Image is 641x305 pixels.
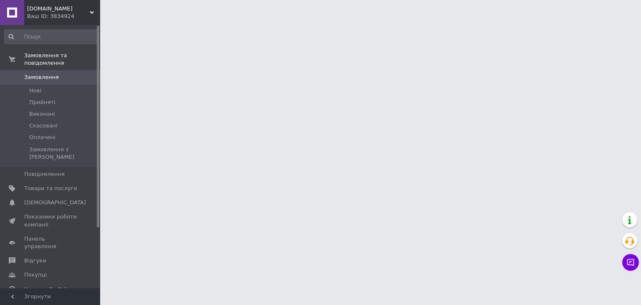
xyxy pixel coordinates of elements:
[24,257,46,264] span: Відгуки
[24,213,77,228] span: Показники роботи компанії
[29,99,55,106] span: Прийняті
[29,146,98,161] span: Замовлення з [PERSON_NAME]
[24,52,100,67] span: Замовлення та повідомлення
[24,286,69,293] span: Каталог ProSale
[24,235,77,250] span: Панель управління
[24,185,77,192] span: Товари та послуги
[27,5,90,13] span: optium.com.ua
[24,199,86,206] span: [DEMOGRAPHIC_DATA]
[24,74,59,81] span: Замовлення
[29,110,55,118] span: Виконані
[24,271,47,279] span: Покупці
[24,170,65,178] span: Повідомлення
[29,122,58,130] span: Скасовані
[4,29,98,44] input: Пошук
[29,87,41,94] span: Нові
[622,254,639,271] button: Чат з покупцем
[27,13,100,20] div: Ваш ID: 3834924
[29,134,56,141] span: Оплачені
